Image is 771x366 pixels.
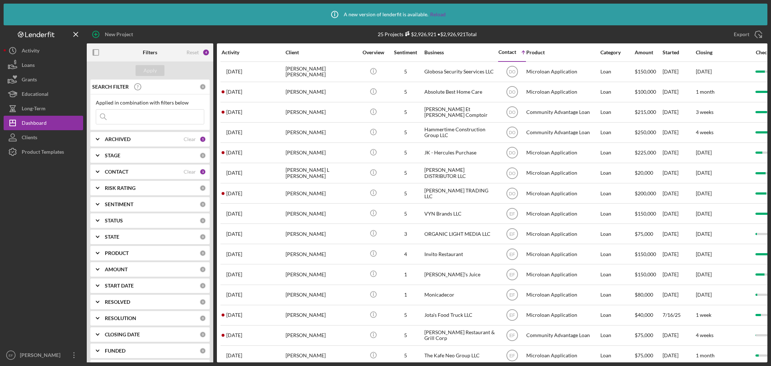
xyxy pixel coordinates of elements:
b: FUNDED [105,348,125,354]
span: $75,000 [635,352,653,358]
span: $250,000 [635,129,656,135]
div: [DATE] [663,244,695,264]
div: Clear [184,136,196,142]
div: Loan [600,103,634,122]
div: [PERSON_NAME] DISTRIBUTOR LLC [424,163,497,183]
div: Product Templates [22,145,64,161]
div: [PERSON_NAME] [286,346,358,365]
button: EF[PERSON_NAME] [4,348,83,362]
div: 5 [387,353,424,358]
text: DO [509,171,515,176]
div: [DATE] [663,123,695,142]
time: 4 weeks [696,332,714,338]
div: Loan [600,306,634,325]
span: $225,000 [635,149,656,156]
button: Apply [136,65,164,76]
text: EF [509,211,515,216]
iframe: Intercom live chat [746,334,764,352]
time: 1 month [696,352,715,358]
div: [DATE] [663,82,695,102]
div: Community Advantage Loan [526,103,599,122]
div: 0 [200,185,206,191]
b: RISK RATING [105,185,136,191]
div: Microloan Application [526,224,599,243]
b: RESOLVED [105,299,130,305]
div: ORGANIC LIGHT MEDIA LLC [424,224,497,243]
div: [DATE] [663,103,695,122]
div: 5 [387,89,424,95]
time: [DATE] [696,170,712,176]
div: [DATE] [663,265,695,284]
time: 3 weeks [696,109,714,115]
time: 2025-08-28 01:38 [226,89,242,95]
div: Grants [22,72,37,89]
a: Clients [4,130,83,145]
div: 5 [387,211,424,217]
time: 4 weeks [696,129,714,135]
div: Activity [222,50,285,55]
time: 2025-06-19 14:26 [226,150,242,156]
div: 3 [387,231,424,237]
div: [PERSON_NAME] [286,204,358,223]
div: [PERSON_NAME] [286,224,358,243]
div: $2,926,921 [403,31,436,37]
div: [PERSON_NAME]'s Juice [424,265,497,284]
div: Started [663,50,695,55]
time: 2025-08-19 16:42 [226,129,242,135]
div: 0 [200,250,206,256]
div: 25 Projects • $2,926,921 Total [378,31,477,37]
div: [DATE] [663,143,695,162]
b: SEARCH FILTER [92,84,129,90]
span: $150,000 [635,251,656,257]
div: Community Advantage Loan [526,326,599,345]
text: EF [509,231,515,237]
div: Loan [600,326,634,345]
div: New Project [105,27,133,42]
div: [PERSON_NAME] [286,326,358,345]
div: Loan [600,346,634,365]
time: 1 month [696,89,715,95]
div: Loan [600,82,634,102]
div: [PERSON_NAME] [286,184,358,203]
div: [PERSON_NAME] Restaurant & Grill Corp [424,326,497,345]
time: [DATE] [696,190,712,196]
span: $80,000 [635,291,653,298]
span: $150,000 [635,68,656,75]
div: 0 [200,201,206,208]
div: 0 [200,315,206,322]
text: EF [509,272,515,277]
div: 4 [202,49,210,56]
div: [DATE] [663,163,695,183]
div: 5 [387,332,424,338]
time: 2025-06-20 09:24 [226,69,242,75]
span: $75,000 [635,332,653,338]
div: [PERSON_NAME] Et [PERSON_NAME] Comptoir [424,103,497,122]
div: Microloan Application [526,163,599,183]
time: 2025-08-16 21:03 [226,211,242,217]
a: Long-Term [4,101,83,116]
div: Loan [600,265,634,284]
time: 2025-05-01 14:19 [226,231,242,237]
time: 2025-08-30 23:21 [226,109,242,115]
time: 2025-05-15 23:01 [226,272,242,277]
div: Microloan Application [526,143,599,162]
div: [PERSON_NAME] L [PERSON_NAME] [286,163,358,183]
div: Microloan Application [526,82,599,102]
div: Educational [22,87,48,103]
div: 0 [200,84,206,90]
b: CLOSING DATE [105,332,140,337]
div: Microloan Application [526,204,599,223]
div: Jota's Food Truck LLC [424,306,497,325]
div: Closing [696,50,750,55]
div: Loan [600,143,634,162]
div: [PERSON_NAME] TRADING LLC [424,184,497,203]
span: $150,000 [635,210,656,217]
div: Loan [600,204,634,223]
div: Loan [600,224,634,243]
div: [DATE] [663,62,695,81]
div: [DATE] [663,224,695,243]
button: Product Templates [4,145,83,159]
a: Grants [4,72,83,87]
div: Business [424,50,497,55]
div: Loan [600,163,634,183]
